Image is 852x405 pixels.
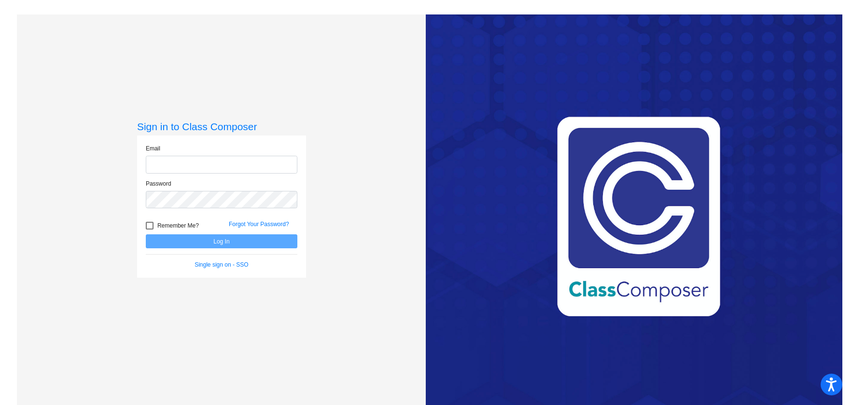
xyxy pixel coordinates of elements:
a: Single sign on - SSO [195,261,248,268]
label: Email [146,144,160,153]
button: Log In [146,234,297,248]
a: Forgot Your Password? [229,221,289,228]
label: Password [146,179,171,188]
h3: Sign in to Class Composer [137,121,306,133]
span: Remember Me? [157,220,199,231]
